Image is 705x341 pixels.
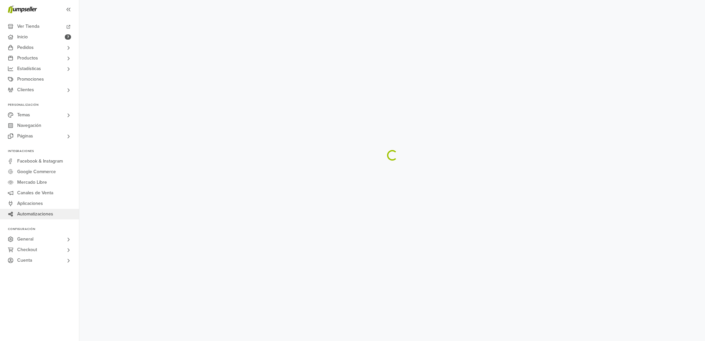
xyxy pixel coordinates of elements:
[17,198,43,209] span: Aplicaciones
[17,53,38,63] span: Productos
[17,234,33,245] span: General
[17,63,41,74] span: Estadísticas
[17,32,28,42] span: Inicio
[17,85,34,95] span: Clientes
[17,74,44,85] span: Promociones
[17,255,32,266] span: Cuenta
[17,177,47,188] span: Mercado Libre
[8,103,79,107] p: Personalización
[17,167,56,177] span: Google Commerce
[8,227,79,231] p: Configuración
[17,120,41,131] span: Navegación
[17,209,53,219] span: Automatizaciones
[17,131,33,141] span: Páginas
[17,245,37,255] span: Checkout
[17,188,53,198] span: Canales de Venta
[17,21,39,32] span: Ver Tienda
[65,34,71,40] span: 7
[17,110,30,120] span: Temas
[17,42,34,53] span: Pedidos
[17,156,63,167] span: Facebook & Instagram
[8,149,79,153] p: Integraciones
